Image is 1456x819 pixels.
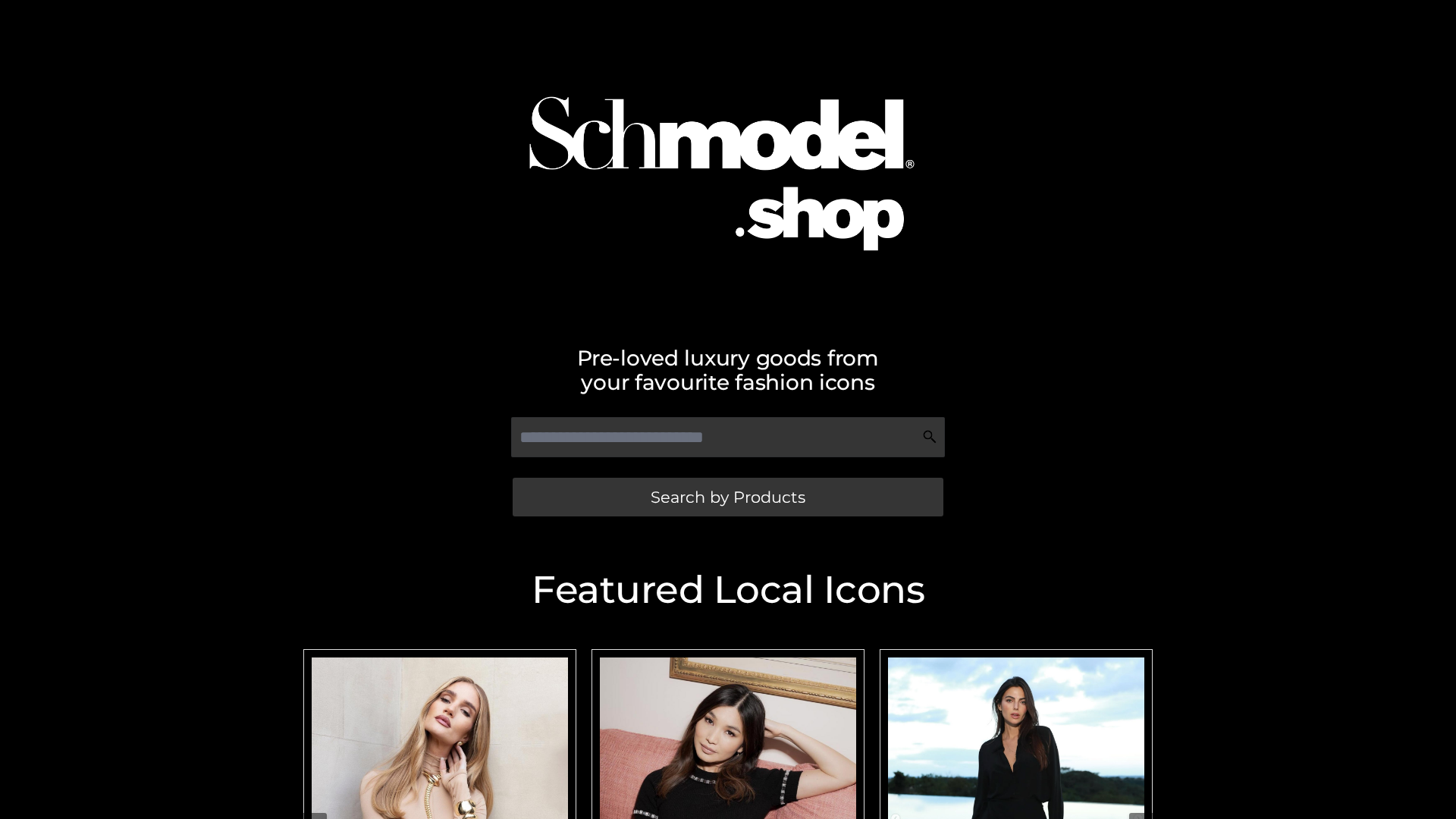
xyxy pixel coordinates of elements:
span: Search by Products [651,489,805,505]
h2: Pre-loved luxury goods from your favourite fashion icons [296,346,1160,394]
a: Search by Products [513,478,943,516]
img: Search Icon [922,429,937,444]
h2: Featured Local Icons​ [296,571,1160,609]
